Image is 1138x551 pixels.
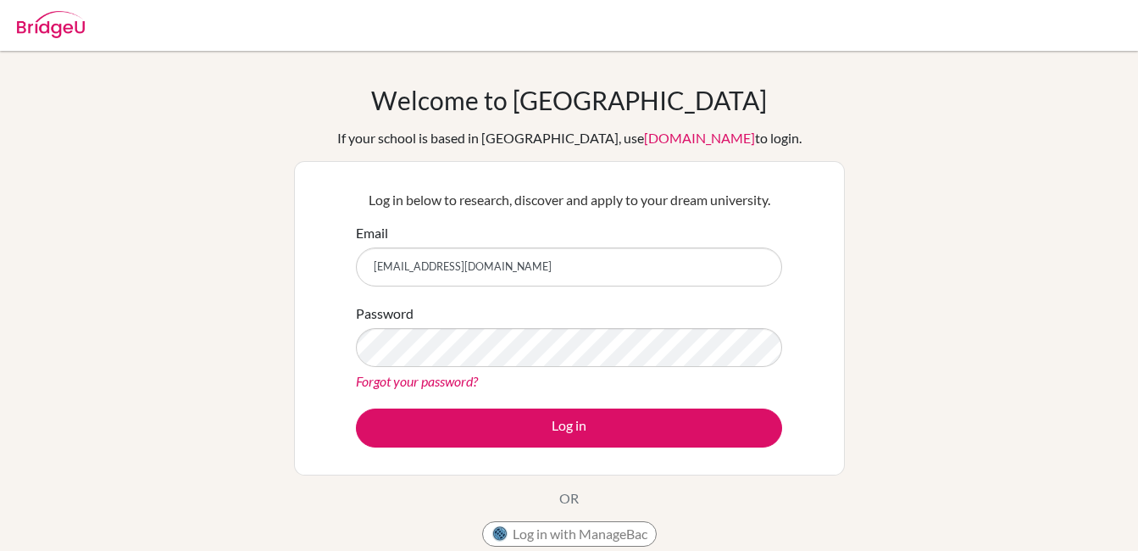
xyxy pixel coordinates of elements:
div: If your school is based in [GEOGRAPHIC_DATA], use to login. [337,128,802,148]
a: [DOMAIN_NAME] [644,130,755,146]
button: Log in [356,409,782,448]
img: Bridge-U [17,11,85,38]
label: Password [356,303,414,324]
label: Email [356,223,388,243]
h1: Welcome to [GEOGRAPHIC_DATA] [371,85,767,115]
p: Log in below to research, discover and apply to your dream university. [356,190,782,210]
a: Forgot your password? [356,373,478,389]
button: Log in with ManageBac [482,521,657,547]
p: OR [559,488,579,509]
